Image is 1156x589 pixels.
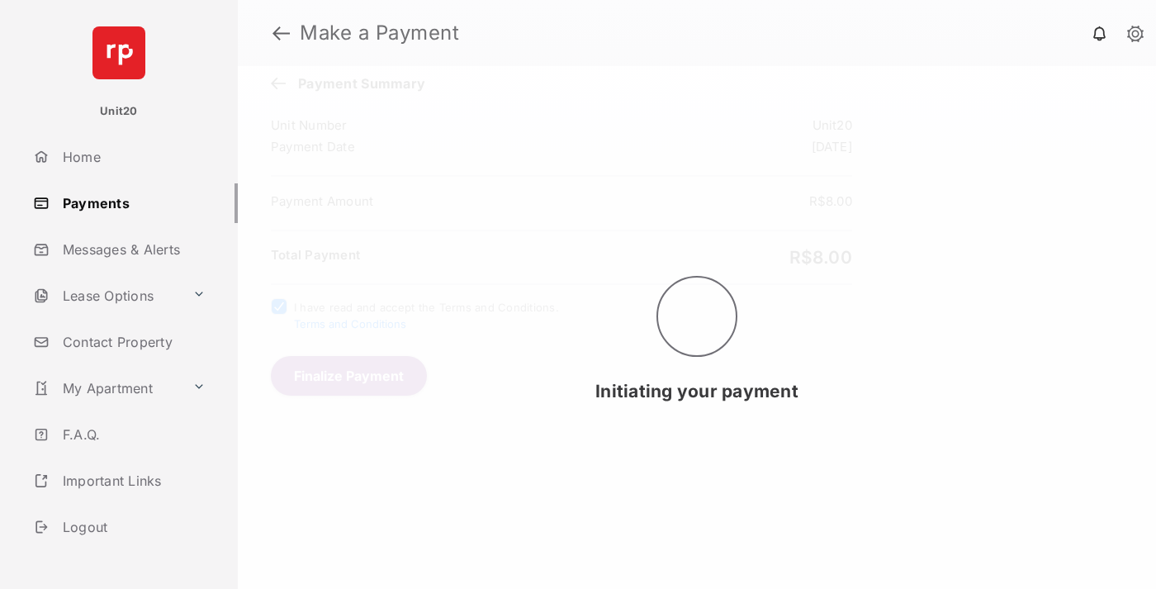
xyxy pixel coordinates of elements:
strong: Make a Payment [300,23,459,43]
a: F.A.Q. [26,415,238,454]
a: Contact Property [26,322,238,362]
a: My Apartment [26,368,186,408]
a: Home [26,137,238,177]
a: Important Links [26,461,212,501]
a: Payments [26,183,238,223]
span: Initiating your payment [595,381,798,401]
p: Unit20 [100,103,138,120]
a: Lease Options [26,276,186,316]
a: Logout [26,507,238,547]
img: svg+xml;base64,PHN2ZyB4bWxucz0iaHR0cDovL3d3dy53My5vcmcvMjAwMC9zdmciIHdpZHRoPSI2NCIgaGVpZ2h0PSI2NC... [92,26,145,79]
a: Messages & Alerts [26,230,238,269]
